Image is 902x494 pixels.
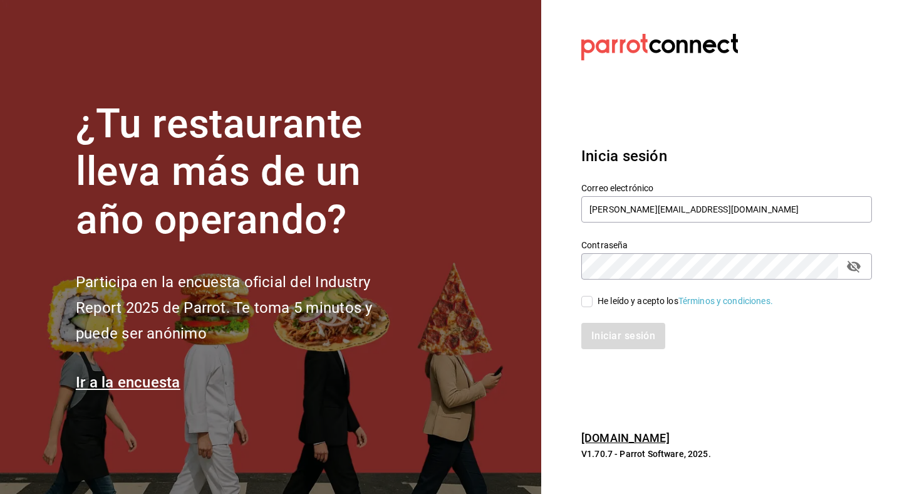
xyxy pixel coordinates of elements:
button: passwordField [843,256,864,277]
h2: Participa en la encuesta oficial del Industry Report 2025 de Parrot. Te toma 5 minutos y puede se... [76,270,414,346]
h1: ¿Tu restaurante lleva más de un año operando? [76,100,414,244]
a: Ir a la encuesta [76,374,180,391]
p: V1.70.7 - Parrot Software, 2025. [581,448,872,460]
input: Ingresa tu correo electrónico [581,196,872,223]
h3: Inicia sesión [581,145,872,167]
a: [DOMAIN_NAME] [581,431,670,444]
a: Términos y condiciones. [678,296,773,306]
label: Contraseña [581,240,872,249]
label: Correo electrónico [581,183,872,192]
div: He leído y acepto los [598,295,773,308]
